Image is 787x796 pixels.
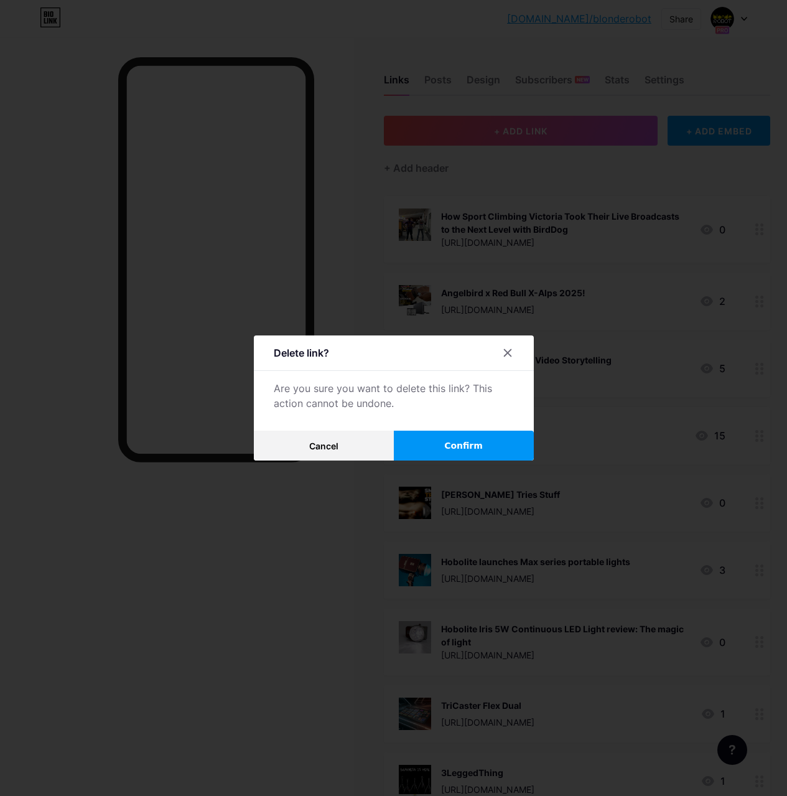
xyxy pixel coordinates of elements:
[394,431,534,461] button: Confirm
[274,345,329,360] div: Delete link?
[274,381,514,411] div: Are you sure you want to delete this link? This action cannot be undone.
[254,431,394,461] button: Cancel
[309,441,338,451] span: Cancel
[444,439,483,452] span: Confirm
